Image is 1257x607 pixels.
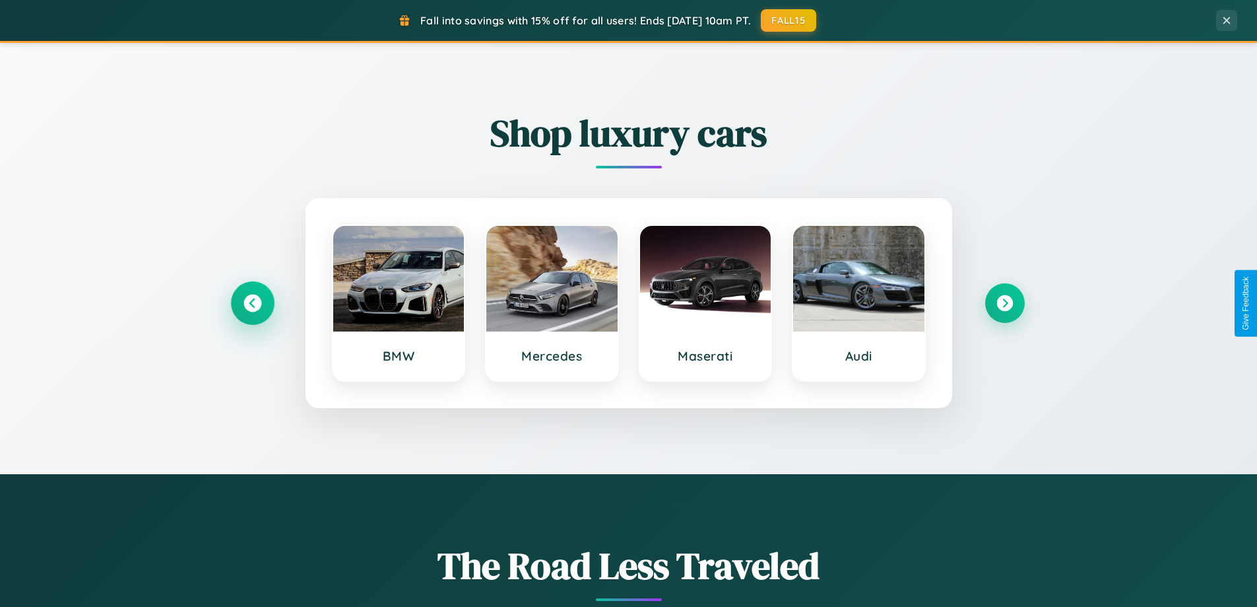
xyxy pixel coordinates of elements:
h3: BMW [346,348,451,364]
h2: Shop luxury cars [233,108,1025,159]
div: Give Feedback [1241,277,1250,330]
span: Fall into savings with 15% off for all users! Ends [DATE] 10am PT. [420,14,751,27]
h3: Maserati [653,348,758,364]
button: FALL15 [761,9,816,32]
h3: Mercedes [500,348,604,364]
h3: Audi [806,348,911,364]
h1: The Road Less Traveled [233,540,1025,591]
